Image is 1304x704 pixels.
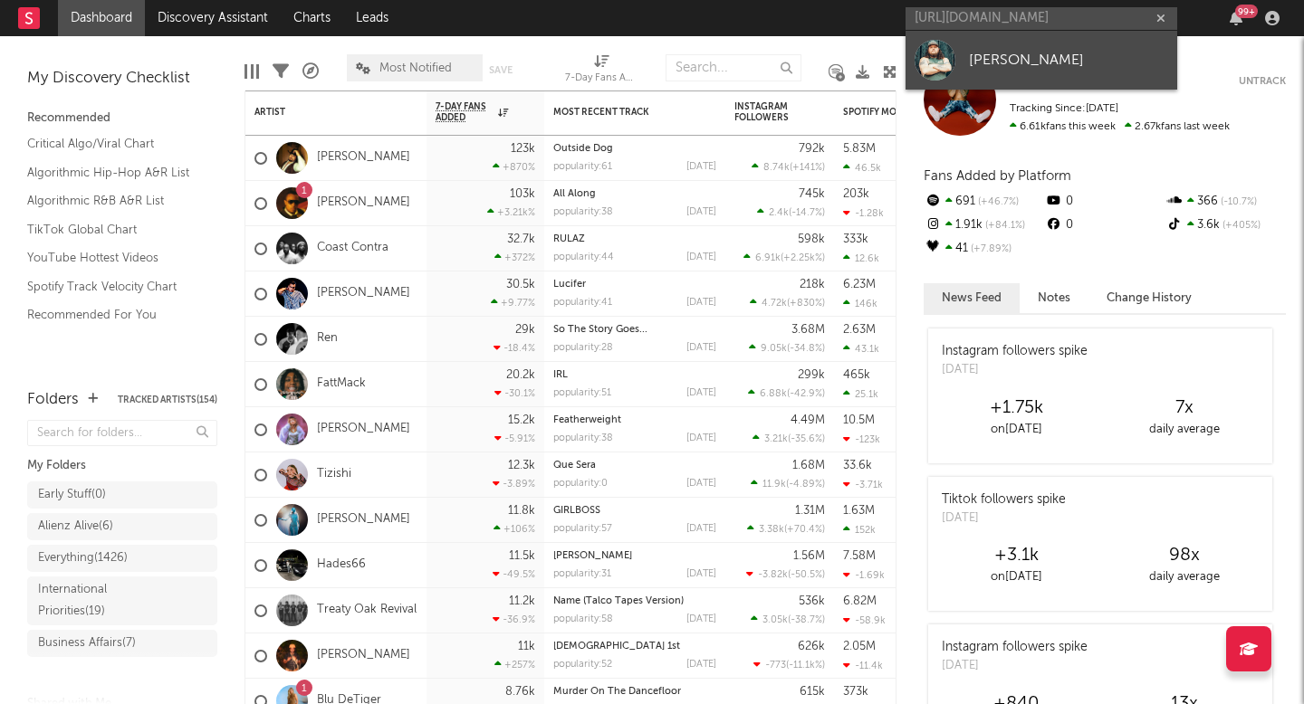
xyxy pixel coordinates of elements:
div: 6.23M [843,279,876,290]
div: 103k [510,188,535,200]
div: Alienz Alive ( 6 ) [38,516,113,538]
span: -14.7 % [791,208,822,218]
a: [PERSON_NAME] [317,422,410,437]
div: -3.89 % [493,478,535,490]
div: Early Stuff ( 0 ) [38,484,106,506]
div: 43.1k [843,343,879,355]
div: popularity: 38 [553,207,613,217]
a: FattMack [317,376,366,392]
button: 99+ [1230,11,1242,25]
div: All Along [553,189,716,199]
div: -11.4k [843,660,883,671]
a: Coast Contra [317,241,388,256]
div: My Folders [27,455,217,477]
a: Alienz Alive(6) [27,513,217,540]
div: [PERSON_NAME] [969,49,1168,71]
div: Recommended [27,108,217,129]
div: 2.05M [843,641,876,652]
div: Instagram followers spike [942,638,1088,657]
div: ( ) [750,297,825,309]
div: [DATE] [686,207,716,217]
a: Featherweight [553,415,621,425]
button: News Feed [924,283,1020,313]
div: popularity: 0 [553,479,608,489]
div: popularity: 44 [553,252,614,262]
div: 10.5M [843,414,875,426]
span: 2.67k fans last week [1010,121,1230,132]
span: 6.61k fans this week [1010,121,1116,132]
button: Notes [1020,283,1088,313]
input: Search... [666,54,801,81]
div: popularity: 57 [553,524,612,534]
div: ( ) [753,433,825,444]
span: -3.82k [758,570,788,580]
div: on [DATE] [933,419,1100,441]
div: IRL [553,370,716,380]
div: +3.1k [933,545,1100,566]
div: 218k [800,279,825,290]
div: 12.6k [843,252,879,264]
div: 0 [1044,214,1165,237]
a: Que Sera [553,461,596,471]
span: 3.05k [762,615,788,625]
input: Search for folders... [27,420,217,446]
a: [PERSON_NAME] [317,195,410,211]
a: Critical Algo/Viral Chart [27,134,199,154]
div: 99 + [1235,5,1258,18]
span: 11.9k [762,480,786,490]
a: Hades66 [317,557,366,573]
div: daily average [1100,566,1268,588]
div: 536k [799,595,825,607]
div: 299k [798,369,825,381]
div: 0 [1044,190,1165,214]
a: Recommended For You [27,305,199,325]
div: 792k [799,143,825,155]
span: -50.5 % [791,570,822,580]
div: So The Story Goes... [553,325,716,335]
div: 146k [843,298,877,309]
span: Most Notified [379,62,452,74]
div: [DATE] [942,361,1088,379]
div: 7.58M [843,550,876,562]
span: 9.05k [761,344,787,354]
div: 33.6k [843,460,872,471]
span: +141 % [792,163,822,173]
a: [PERSON_NAME] [317,512,410,528]
div: Folders [27,389,79,411]
div: [DATE] [686,479,716,489]
div: +257 % [494,659,535,671]
span: -35.6 % [791,434,822,444]
div: 333k [843,233,868,245]
span: +405 % [1220,221,1261,231]
a: Name (Talco Tapes Version) [553,596,684,606]
a: Algorithmic Hip-Hop A&R List [27,163,199,183]
div: ( ) [752,161,825,173]
div: Lucifer [553,280,716,290]
input: Search for artists [906,7,1177,30]
div: [DATE] [686,614,716,624]
span: 6.88k [760,389,787,399]
span: 8.74k [763,163,790,173]
div: [DATE] [686,433,716,443]
a: IRL [553,370,568,380]
div: Ja Morant [553,551,716,561]
a: Tizishi [317,467,351,482]
div: 203k [843,188,869,200]
a: Everything(1426) [27,545,217,572]
div: 29k [515,324,535,336]
div: Name (Talco Tapes Version) [553,596,716,606]
div: Murder On The Dancefloor [553,687,716,697]
span: 6.91k [755,253,781,263]
a: GIRLBOSS [553,506,600,516]
div: 3.6k [1165,214,1286,237]
div: 32.7k [507,233,535,245]
div: 1.63M [843,505,875,517]
div: 366 [1165,190,1286,214]
span: 3.38k [759,525,784,535]
a: YouTube Hottest Videos [27,248,199,268]
div: Que Sera [553,461,716,471]
div: ( ) [743,252,825,263]
div: 20.2k [506,369,535,381]
div: 7-Day Fans Added (7-Day Fans Added) [565,68,638,90]
a: International Priorities(19) [27,576,217,625]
